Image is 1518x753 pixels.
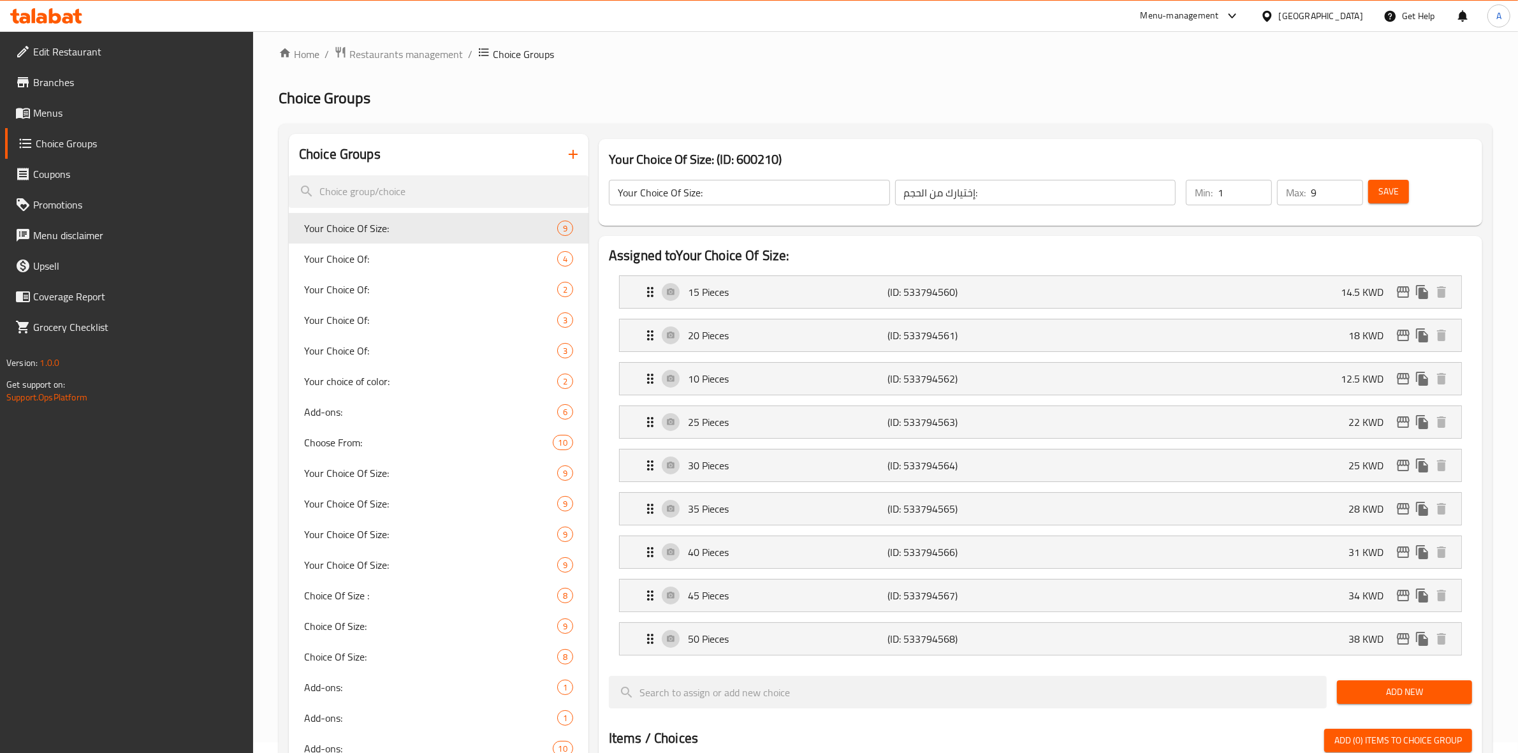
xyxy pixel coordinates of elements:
span: 9 [558,223,573,235]
span: Choice Of Size: [304,649,557,664]
p: 38 KWD [1348,631,1394,647]
p: 40 Pieces [688,545,888,560]
div: Add-ons:6 [289,397,588,427]
p: (ID: 533794567) [888,588,1021,603]
button: duplicate [1413,369,1432,388]
div: Choices [557,312,573,328]
li: Expand [609,574,1472,617]
button: edit [1394,629,1413,648]
button: duplicate [1413,499,1432,518]
button: edit [1394,413,1413,432]
button: delete [1432,499,1451,518]
div: Expand [620,276,1461,308]
span: Your Choice Of Size: [304,496,557,511]
span: Add (0) items to choice group [1334,733,1462,749]
span: 9 [558,620,573,632]
div: Your Choice Of Size:9 [289,213,588,244]
div: Expand [620,536,1461,568]
div: Expand [620,363,1461,395]
span: Your Choice Of Size: [304,465,557,481]
p: (ID: 533794561) [888,328,1021,343]
div: Your Choice Of Size:9 [289,550,588,580]
div: Add-ons:1 [289,672,588,703]
p: 10 Pieces [688,371,888,386]
span: 2 [558,376,573,388]
span: Choice Groups [36,136,244,151]
p: 22 KWD [1348,414,1394,430]
p: (ID: 533794563) [888,414,1021,430]
button: Save [1368,180,1409,203]
span: Grocery Checklist [33,319,244,335]
a: Coverage Report [5,281,254,312]
span: A [1496,9,1501,23]
a: Grocery Checklist [5,312,254,342]
p: 50 Pieces [688,631,888,647]
span: 3 [558,345,573,357]
div: Expand [620,580,1461,611]
p: 45 Pieces [688,588,888,603]
p: 34 KWD [1348,588,1394,603]
span: Menus [33,105,244,121]
div: Expand [620,406,1461,438]
div: Choices [557,465,573,481]
li: / [325,47,329,62]
span: Your choice of color: [304,374,557,389]
div: Choices [557,588,573,603]
li: Expand [609,357,1472,400]
div: Choices [557,251,573,267]
span: Choice Of Size: [304,618,557,634]
input: search [289,175,588,208]
div: Your Choice Of:4 [289,244,588,274]
p: (ID: 533794568) [888,631,1021,647]
button: duplicate [1413,282,1432,302]
p: Min: [1195,185,1213,200]
button: Add (0) items to choice group [1324,729,1472,752]
p: 35 Pieces [688,501,888,516]
span: Add-ons: [304,680,557,695]
span: Version: [6,355,38,371]
span: Restaurants management [349,47,463,62]
span: Menu disclaimer [33,228,244,243]
a: Restaurants management [334,46,463,62]
span: 1 [558,712,573,724]
div: Your Choice Of:3 [289,335,588,366]
a: Menu disclaimer [5,220,254,251]
button: duplicate [1413,413,1432,432]
span: 9 [558,559,573,571]
li: Expand [609,487,1472,530]
div: Choice Of Size:8 [289,641,588,672]
div: Your Choice Of:3 [289,305,588,335]
span: 2 [558,284,573,296]
span: 8 [558,590,573,602]
span: Your Choice Of Size: [304,557,557,573]
button: delete [1432,369,1451,388]
span: Choice Of Size : [304,588,557,603]
span: Save [1378,184,1399,200]
a: Promotions [5,189,254,220]
span: 9 [558,467,573,479]
button: delete [1432,282,1451,302]
button: duplicate [1413,456,1432,475]
a: Edit Restaurant [5,36,254,67]
button: duplicate [1413,629,1432,648]
span: 9 [558,498,573,510]
span: Choice Groups [279,84,370,112]
button: edit [1394,499,1413,518]
nav: breadcrumb [279,46,1492,62]
div: Choices [557,404,573,420]
a: Choice Groups [5,128,254,159]
span: 10 [553,437,573,449]
div: Choices [557,649,573,664]
span: 3 [558,314,573,326]
button: delete [1432,586,1451,605]
p: (ID: 533794560) [888,284,1021,300]
div: Your Choice Of:2 [289,274,588,305]
button: edit [1394,282,1413,302]
li: / [468,47,472,62]
li: Expand [609,444,1472,487]
li: Expand [609,314,1472,357]
span: 1 [558,682,573,694]
button: delete [1432,326,1451,345]
div: Choices [557,710,573,726]
button: edit [1394,586,1413,605]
